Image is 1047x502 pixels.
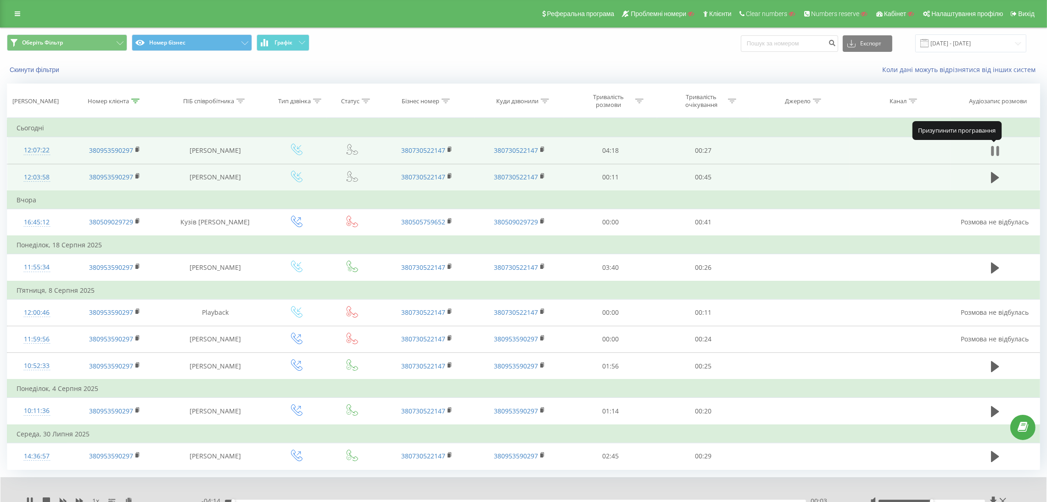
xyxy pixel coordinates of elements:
a: 380730522147 [401,263,445,272]
td: [PERSON_NAME] [163,137,267,164]
span: Clear numbers [746,10,787,17]
div: 12:07:22 [17,141,57,159]
div: Тип дзвінка [278,97,311,105]
button: Оберіть Фільтр [7,34,127,51]
a: 380730522147 [401,452,445,460]
button: Скинути фільтри [7,66,64,74]
td: Вчора [7,191,1040,209]
td: Сьогодні [7,119,1040,137]
a: 380730522147 [494,263,538,272]
div: 10:52:33 [17,357,57,375]
div: Канал [890,97,907,105]
a: 380953590297 [89,308,133,317]
div: 11:55:34 [17,258,57,276]
span: Налаштування профілю [931,10,1003,17]
div: Тривалість очікування [677,93,726,109]
a: 380953590297 [494,407,538,415]
a: Коли дані можуть відрізнятися вiд інших систем [882,65,1040,74]
td: 03:40 [564,254,657,281]
td: 00:29 [657,443,750,469]
a: 380730522147 [401,407,445,415]
div: Бізнес номер [402,97,439,105]
button: Графік [257,34,309,51]
div: [PERSON_NAME] [12,97,59,105]
a: 380505759652 [401,218,445,226]
td: Кузів [PERSON_NAME] [163,209,267,236]
td: 02:45 [564,443,657,469]
div: ПІБ співробітника [183,97,234,105]
div: 16:45:12 [17,213,57,231]
div: Тривалість розмови [584,93,633,109]
a: 380509029729 [89,218,133,226]
td: 01:56 [564,353,657,380]
div: 11:59:56 [17,330,57,348]
td: 00:26 [657,254,750,281]
div: 12:03:58 [17,168,57,186]
a: 380730522147 [401,146,445,155]
span: Проблемні номери [631,10,686,17]
span: Розмова не відбулась [961,218,1029,226]
a: 380730522147 [494,308,538,317]
td: 00:20 [657,398,750,425]
div: Куди дзвонили [496,97,538,105]
td: 00:11 [564,164,657,191]
span: Розмова не відбулась [961,308,1029,317]
a: 380730522147 [401,362,445,370]
td: [PERSON_NAME] [163,326,267,352]
td: [PERSON_NAME] [163,254,267,281]
a: 380953590297 [89,146,133,155]
td: 00:24 [657,326,750,352]
a: 380953590297 [89,452,133,460]
button: Експорт [843,35,892,52]
a: 380730522147 [401,173,445,181]
a: 380730522147 [401,308,445,317]
a: 380509029729 [494,218,538,226]
a: 380953590297 [89,173,133,181]
td: [PERSON_NAME] [163,164,267,191]
a: 380730522147 [401,335,445,343]
td: 00:27 [657,137,750,164]
div: Джерело [785,97,811,105]
td: [PERSON_NAME] [163,353,267,380]
span: Оберіть Фільтр [22,39,63,46]
td: 04:18 [564,137,657,164]
div: Аудіозапис розмови [969,97,1027,105]
input: Пошук за номером [741,35,838,52]
div: Призупинити програвання [913,121,1002,139]
td: 00:00 [564,209,657,236]
div: 12:00:46 [17,304,57,322]
button: Номер бізнес [132,34,252,51]
td: 00:41 [657,209,750,236]
span: Numbers reserve [811,10,859,17]
div: Номер клієнта [88,97,129,105]
a: 380953590297 [494,452,538,460]
span: Графік [274,39,292,46]
span: Розмова не відбулась [961,335,1029,343]
td: [PERSON_NAME] [163,398,267,425]
span: Реферальна програма [547,10,615,17]
td: [PERSON_NAME] [163,443,267,469]
div: 10:11:36 [17,402,57,420]
a: 380953590297 [89,407,133,415]
td: П’ятниця, 8 Серпня 2025 [7,281,1040,300]
td: 00:45 [657,164,750,191]
td: 00:00 [564,299,657,326]
a: 380953590297 [89,335,133,343]
div: Статус [341,97,359,105]
span: Вихід [1019,10,1035,17]
a: 380953590297 [89,362,133,370]
td: Playback [163,299,267,326]
span: Клієнти [709,10,732,17]
a: 380953590297 [494,362,538,370]
td: 00:00 [564,326,657,352]
a: 380953590297 [89,263,133,272]
td: Понеділок, 18 Серпня 2025 [7,236,1040,254]
a: 380730522147 [494,173,538,181]
td: Понеділок, 4 Серпня 2025 [7,379,1040,398]
a: 380953590297 [494,335,538,343]
a: 380730522147 [494,146,538,155]
span: Кабінет [884,10,907,17]
td: 00:11 [657,299,750,326]
td: Середа, 30 Липня 2025 [7,425,1040,443]
td: 00:25 [657,353,750,380]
